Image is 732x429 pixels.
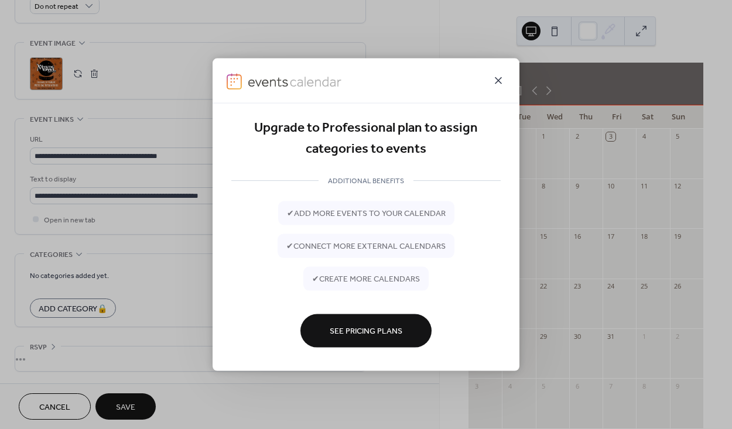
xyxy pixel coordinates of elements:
[330,325,402,338] span: See Pricing Plans
[227,73,242,90] img: logo-icon
[287,208,446,220] span: ✔ add more events to your calendar
[231,117,501,160] div: Upgrade to Professional plan to assign categories to events
[319,175,413,187] span: ADDITIONAL BENEFITS
[312,273,420,286] span: ✔ create more calendars
[286,241,446,253] span: ✔ connect more external calendars
[300,314,432,348] button: See Pricing Plans
[248,73,343,90] img: logo-type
